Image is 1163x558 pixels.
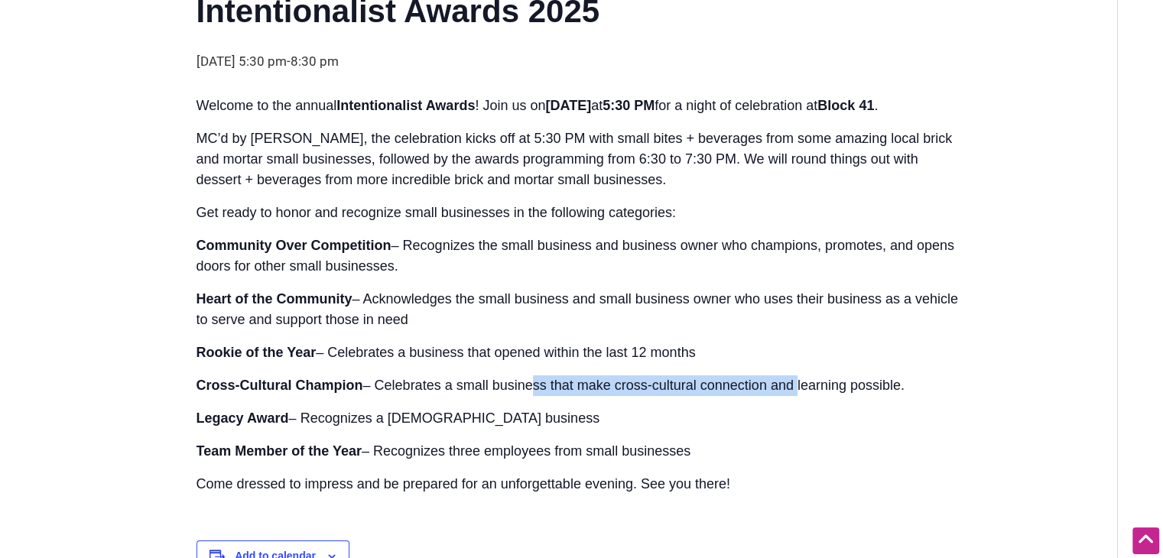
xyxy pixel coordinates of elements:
p: Come dressed to impress and be prepared for an unforgettable evening. See you there! [197,474,967,495]
p: MC’d by [PERSON_NAME], the celebration kicks off at 5:30 PM with small bites + beverages from som... [197,128,967,190]
p: – Celebrates a small business that make cross-cultural connection and learning possible. [197,375,967,396]
strong: Cross-Cultural Champion [197,378,363,393]
strong: Team Member of the Year [197,443,362,459]
div: Scroll Back to Top [1132,527,1159,554]
span: [DATE] 5:30 pm [197,54,287,69]
p: Welcome to the annual ! Join us on at for a night of celebration at . [197,96,967,116]
div: - [197,52,339,72]
span: 8:30 pm [291,54,339,69]
p: – Recognizes the small business and business owner who champions, promotes, and opens doors for o... [197,235,967,277]
strong: 5:30 PM [603,98,655,113]
strong: [DATE] [545,98,591,113]
strong: Rookie of the Year [197,345,317,360]
strong: Block 41 [817,98,874,113]
p: – Acknowledges the small business and small business owner who uses their business as a vehicle t... [197,289,967,330]
p: – Recognizes three employees from small businesses [197,441,967,462]
strong: Intentionalist Awards [336,98,475,113]
p: – Celebrates a business that opened within the last 12 months [197,342,967,363]
strong: Heart of the Community [197,291,352,307]
strong: Legacy Award [197,410,289,426]
p: Get ready to honor and recognize small businesses in the following categories: [197,203,967,223]
p: – Recognizes a [DEMOGRAPHIC_DATA] business [197,408,967,429]
strong: Community Over Competition [197,238,391,253]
